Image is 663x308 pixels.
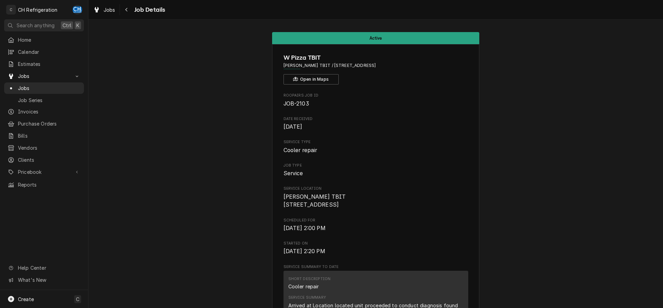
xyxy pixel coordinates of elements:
a: Go to What's New [4,274,84,286]
div: CH Refrigeration [18,6,58,13]
span: Scheduled For [284,224,468,232]
span: Ctrl [63,22,71,29]
a: Invoices [4,106,84,117]
a: Home [4,34,84,46]
button: Navigate back [121,4,132,15]
span: Address [284,62,468,69]
span: Started On [284,241,468,246]
span: Roopairs Job ID [284,100,468,108]
a: Purchase Orders [4,118,84,129]
a: Clients [4,154,84,166]
span: Job Type [284,169,468,178]
button: Open in Maps [284,74,339,85]
span: Active [369,36,382,40]
span: What's New [18,276,80,284]
span: Service Type [284,146,468,155]
div: Service Location [284,186,468,209]
a: Estimates [4,58,84,70]
div: Job Type [284,163,468,178]
span: Clients [18,156,80,163]
a: Jobs [90,4,118,16]
span: Search anything [17,22,55,29]
div: Service Type [284,139,468,154]
a: Go to Jobs [4,70,84,82]
a: Reports [4,179,84,190]
span: Service Summary To Date [284,264,468,270]
div: Date Received [284,116,468,131]
span: C [76,296,79,303]
div: Service Summary [288,295,326,300]
span: Jobs [18,72,70,80]
span: Roopairs Job ID [284,93,468,98]
span: [PERSON_NAME] TBIT [STREET_ADDRESS] [284,193,346,208]
div: C [6,5,16,14]
span: Bills [18,132,80,139]
div: Scheduled For [284,218,468,232]
span: Vendors [18,144,80,151]
a: Job Series [4,95,84,106]
span: Service Location [284,186,468,191]
a: Vendors [4,142,84,153]
div: Started On [284,241,468,256]
div: Roopairs Job ID [284,93,468,108]
span: Jobs [18,85,80,92]
span: K [76,22,79,29]
span: Purchase Orders [18,120,80,127]
div: Cooler repair [288,283,319,290]
span: Home [18,36,80,43]
a: Calendar [4,46,84,58]
a: Go to Help Center [4,262,84,274]
a: Jobs [4,82,84,94]
span: Scheduled For [284,218,468,223]
span: Service Type [284,139,468,145]
div: Chris Hiraga's Avatar [73,5,82,14]
span: Pricebook [18,168,70,176]
span: Create [18,296,34,302]
span: JOB-2103 [284,100,309,107]
span: Estimates [18,60,80,68]
span: Service [284,170,303,177]
span: Started On [284,247,468,256]
div: Short Description [288,276,331,282]
span: Jobs [104,6,115,13]
span: Date Received [284,123,468,131]
span: Name [284,53,468,62]
span: [DATE] 2:00 PM [284,225,326,231]
div: Status [272,32,479,44]
div: CH [73,5,82,14]
span: Cooler repair [284,147,317,153]
span: Help Center [18,264,80,271]
span: Job Type [284,163,468,168]
div: Client Information [284,53,468,85]
span: [DATE] [284,123,302,130]
button: Search anythingCtrlK [4,19,84,31]
span: [DATE] 2:20 PM [284,248,325,255]
a: Go to Pricebook [4,166,84,178]
span: Date Received [284,116,468,122]
span: Reports [18,181,80,188]
a: Bills [4,130,84,141]
span: Calendar [18,48,80,56]
span: Service Location [284,193,468,209]
span: Invoices [18,108,80,115]
span: Job Series [18,97,80,104]
span: Job Details [132,5,165,14]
